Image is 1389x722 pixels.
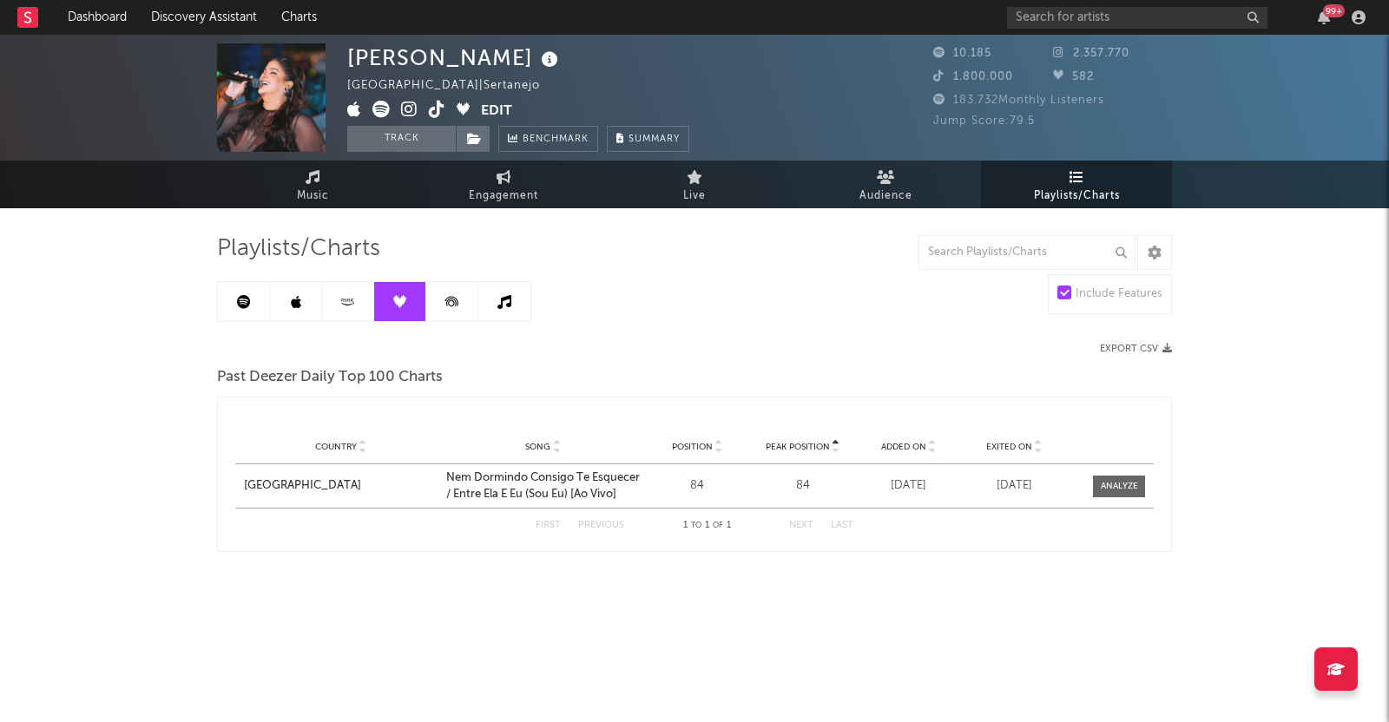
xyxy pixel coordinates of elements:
[347,43,563,72] div: [PERSON_NAME]
[713,522,723,529] span: of
[860,477,958,495] div: [DATE]
[578,521,624,530] button: Previous
[1007,7,1267,29] input: Search for artists
[498,126,598,152] a: Benchmark
[965,477,1063,495] div: [DATE]
[469,186,538,207] span: Engagement
[766,442,830,452] span: Peak Position
[217,239,380,259] span: Playlists/Charts
[1323,4,1345,17] div: 99 +
[981,161,1172,208] a: Playlists/Charts
[881,442,926,452] span: Added On
[217,161,408,208] a: Music
[525,442,550,452] span: Song
[1100,344,1172,354] button: Export CSV
[446,469,640,503] a: Nem Dormindo Consigo Te Esquecer / Entre Ela E Eu (Sou Eu) [Ao Vivo]
[1318,10,1330,24] button: 99+
[408,161,599,208] a: Engagement
[859,186,912,207] span: Audience
[315,442,357,452] span: Country
[297,186,329,207] span: Music
[629,135,680,144] span: Summary
[754,477,852,495] div: 84
[933,71,1013,82] span: 1.800.000
[599,161,790,208] a: Live
[933,115,1035,127] span: Jump Score: 79.5
[481,101,512,122] button: Edit
[536,521,561,530] button: First
[1053,48,1129,59] span: 2.357.770
[933,95,1104,106] span: 183.732 Monthly Listeners
[986,442,1032,452] span: Exited On
[1034,186,1120,207] span: Playlists/Charts
[347,75,560,96] div: [GEOGRAPHIC_DATA] | Sertanejo
[607,126,689,152] button: Summary
[672,442,713,452] span: Position
[789,521,813,530] button: Next
[790,161,981,208] a: Audience
[691,522,701,529] span: to
[1053,71,1094,82] span: 582
[659,515,754,536] div: 1 1 1
[1076,284,1162,305] div: Include Features
[831,521,853,530] button: Last
[217,367,443,388] span: Past Deezer Daily Top 100 Charts
[244,477,438,495] a: [GEOGRAPHIC_DATA]
[347,126,456,152] button: Track
[918,235,1136,270] input: Search Playlists/Charts
[683,186,706,207] span: Live
[649,477,747,495] div: 84
[523,129,589,150] span: Benchmark
[933,48,991,59] span: 10.185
